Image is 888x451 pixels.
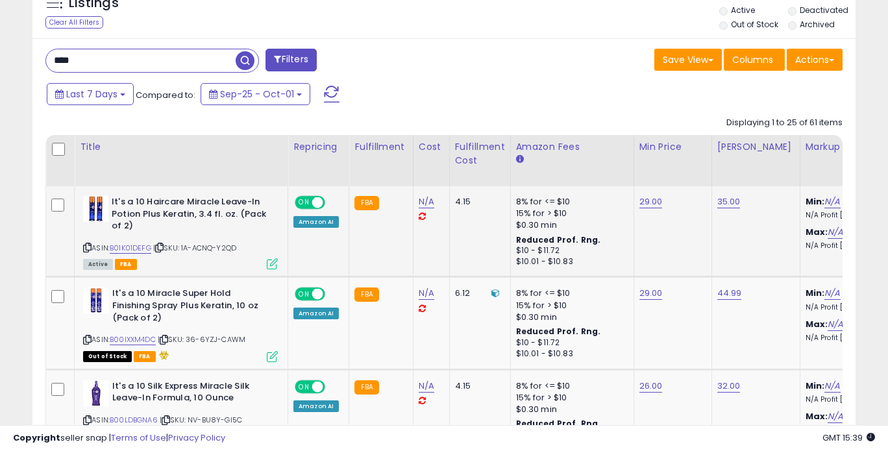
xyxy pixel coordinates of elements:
a: 29.00 [639,287,663,300]
span: OFF [323,289,344,300]
span: ON [296,197,312,208]
span: ON [296,289,312,300]
a: 44.99 [717,287,742,300]
div: $10.01 - $10.83 [516,256,624,267]
a: N/A [828,226,843,239]
div: Amazon Fees [516,140,628,154]
a: N/A [828,410,843,423]
b: Min: [806,380,825,392]
img: 41omJBvHfUS._SL40_.jpg [83,287,109,313]
div: ASIN: [83,196,278,268]
div: 6.12 [455,287,500,299]
a: Terms of Use [111,432,166,444]
div: 15% for > $10 [516,300,624,311]
img: 41cFzUaNTXL._SL40_.jpg [83,196,108,222]
span: All listings currently available for purchase on Amazon [83,259,113,270]
i: hazardous material [156,350,169,360]
span: Last 7 Days [66,88,117,101]
a: 35.00 [717,195,741,208]
div: 8% for <= $10 [516,380,624,392]
div: 8% for <= $10 [516,196,624,208]
div: $0.30 min [516,311,624,323]
b: Max: [806,318,828,330]
a: N/A [824,380,840,393]
b: Reduced Prof. Rng. [516,326,601,337]
div: 15% for > $10 [516,392,624,404]
a: 26.00 [639,380,663,393]
a: B01K01DEFG [110,243,151,254]
span: FBA [134,351,156,362]
button: Filters [265,49,316,71]
b: Max: [806,410,828,422]
span: ON [296,381,312,392]
div: Displaying 1 to 25 of 61 items [726,117,843,129]
div: $0.30 min [516,219,624,231]
b: Min: [806,287,825,299]
div: Amazon AI [293,216,339,228]
button: Sep-25 - Oct-01 [201,83,310,105]
b: It's a 10 Miracle Super Hold Finishing Spray Plus Keratin, 10 oz (Pack of 2) [112,287,270,327]
b: It's a 10 Haircare Miracle Leave-In Potion Plus Keratin, 3.4 fl. oz. (Pack of 2) [112,196,269,236]
small: Amazon Fees. [516,154,524,165]
span: OFF [323,381,344,392]
span: Columns [732,53,773,66]
a: N/A [824,287,840,300]
div: [PERSON_NAME] [717,140,795,154]
div: $10 - $11.72 [516,337,624,348]
strong: Copyright [13,432,60,444]
button: Columns [724,49,785,71]
div: Fulfillment Cost [455,140,505,167]
small: FBA [354,380,378,395]
div: Amazon AI [293,400,339,412]
b: Reduced Prof. Rng. [516,234,601,245]
b: It's a 10 Silk Express Miracle Silk Leave-In Formula, 10 Ounce [112,380,270,408]
div: $10.01 - $10.83 [516,348,624,360]
label: Deactivated [800,5,848,16]
b: Max: [806,226,828,238]
span: OFF [323,197,344,208]
label: Archived [800,19,835,30]
a: 29.00 [639,195,663,208]
b: Min: [806,195,825,208]
img: 31XO0ik0JNL._SL40_.jpg [83,380,109,406]
a: 32.00 [717,380,741,393]
span: 2025-10-9 15:39 GMT [822,432,875,444]
a: N/A [824,195,840,208]
div: Title [80,140,282,154]
a: N/A [419,380,434,393]
span: Sep-25 - Oct-01 [220,88,294,101]
div: Amazon AI [293,308,339,319]
div: Cost [419,140,444,154]
a: B00IXXM4DC [110,334,156,345]
button: Last 7 Days [47,83,134,105]
div: ASIN: [83,287,278,360]
small: FBA [354,196,378,210]
div: $10 - $11.72 [516,245,624,256]
div: Repricing [293,140,343,154]
div: Min Price [639,140,706,154]
label: Out of Stock [731,19,778,30]
span: | SKU: 1A-ACNQ-Y2QD [153,243,236,253]
div: ASIN: [83,380,278,441]
a: Privacy Policy [168,432,225,444]
label: Active [731,5,755,16]
span: Compared to: [136,89,195,101]
div: seller snap | | [13,432,225,445]
div: Clear All Filters [45,16,103,29]
div: 15% for > $10 [516,208,624,219]
a: N/A [419,287,434,300]
div: Fulfillment [354,140,407,154]
div: 4.15 [455,380,500,392]
button: Save View [654,49,722,71]
a: N/A [419,195,434,208]
div: 8% for <= $10 [516,287,624,299]
span: | SKU: 36-6YZJ-CAWM [158,334,245,345]
a: N/A [828,318,843,331]
span: All listings that are currently out of stock and unavailable for purchase on Amazon [83,351,132,362]
small: FBA [354,287,378,302]
div: $0.30 min [516,404,624,415]
button: Actions [787,49,843,71]
span: FBA [115,259,137,270]
div: 4.15 [455,196,500,208]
